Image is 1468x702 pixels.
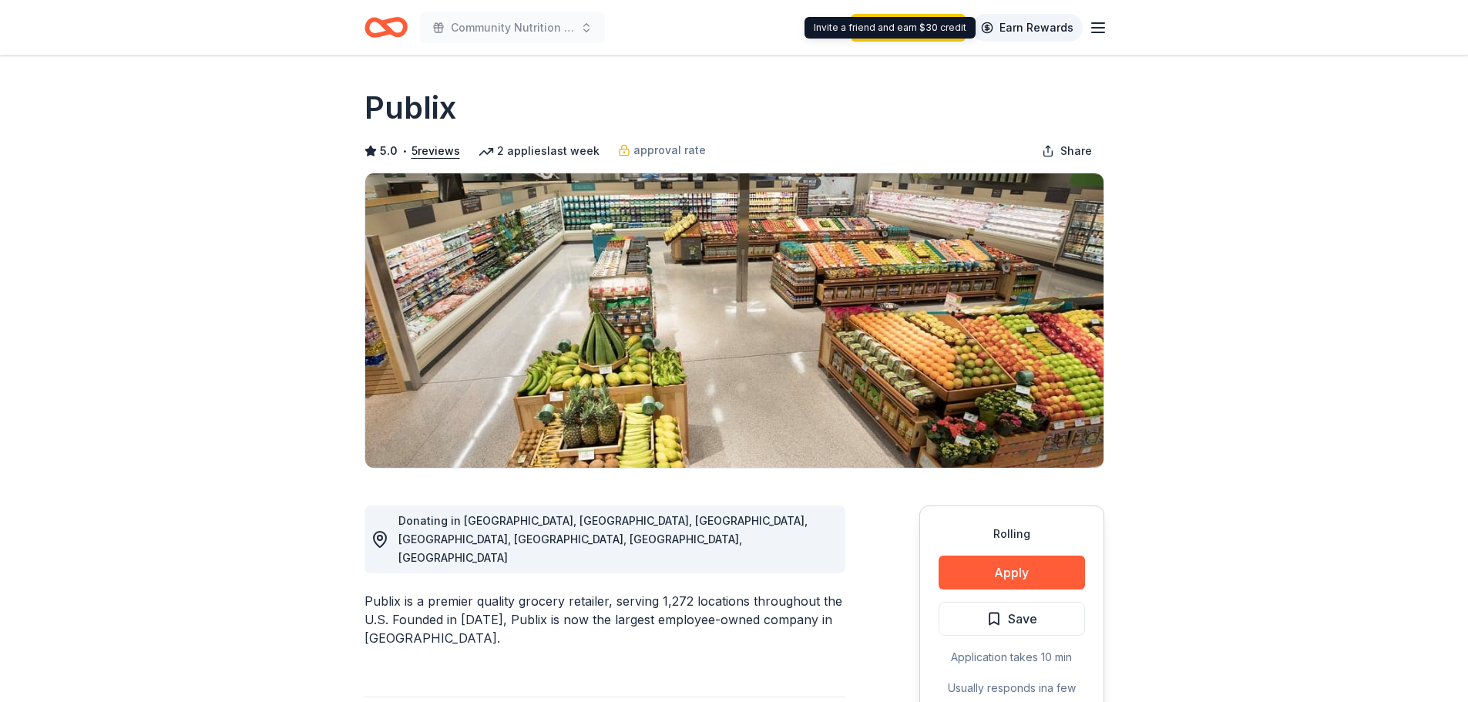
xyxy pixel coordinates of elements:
a: Home [364,9,408,45]
span: Community Nutrition Program [451,18,574,37]
img: Image for Publix [365,173,1104,468]
div: Rolling [939,525,1085,543]
button: Community Nutrition Program [420,12,605,43]
button: Apply [939,556,1085,589]
div: 2 applies last week [479,142,600,160]
span: Donating in [GEOGRAPHIC_DATA], [GEOGRAPHIC_DATA], [GEOGRAPHIC_DATA], [GEOGRAPHIC_DATA], [GEOGRAPH... [398,514,808,564]
div: Invite a friend and earn $30 credit [805,17,976,39]
button: Share [1030,136,1104,166]
span: 5.0 [380,142,398,160]
h1: Publix [364,86,456,129]
a: Start free trial [851,14,966,42]
div: Application takes 10 min [939,648,1085,667]
button: 5reviews [412,142,460,160]
span: Share [1060,142,1092,160]
a: Earn Rewards [972,14,1083,42]
div: Publix is a premier quality grocery retailer, serving 1,272 locations throughout the U.S. Founded... [364,592,845,647]
span: approval rate [633,141,706,160]
a: approval rate [618,141,706,160]
span: • [401,145,407,157]
span: Save [1008,609,1037,629]
button: Save [939,602,1085,636]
